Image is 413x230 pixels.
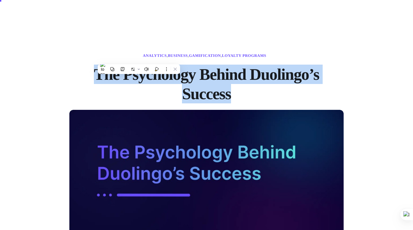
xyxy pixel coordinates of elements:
[222,53,266,58] a: Loyalty Programs
[168,53,188,58] a: Business
[69,65,344,103] h1: The Psychology Behind Duolingo’s Success
[143,53,266,58] span: , , ,
[189,53,221,58] a: Gamification
[143,53,167,58] a: Analytics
